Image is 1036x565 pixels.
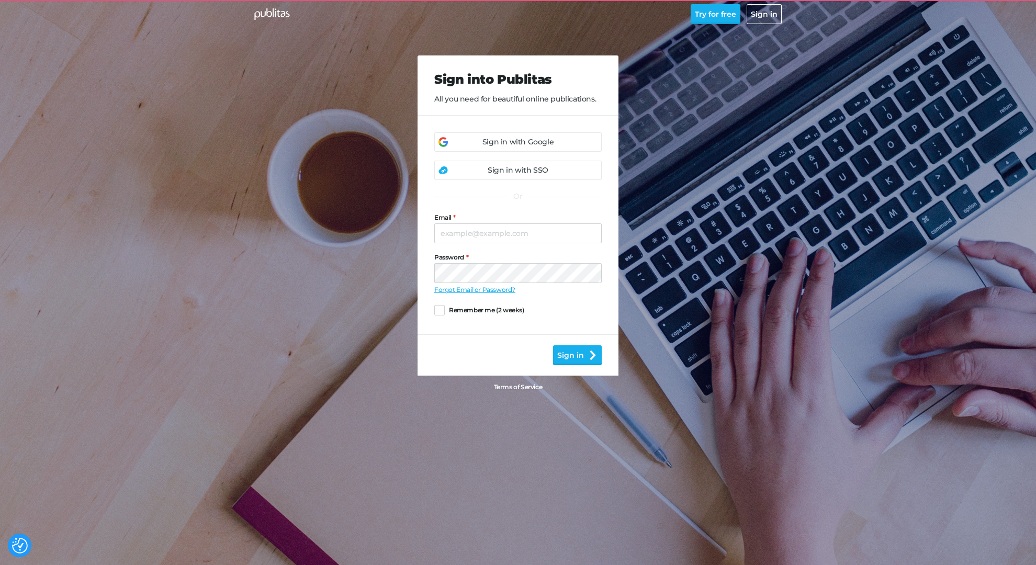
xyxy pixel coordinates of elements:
[553,345,602,365] button: Sign in
[488,165,548,176] div: Sign in with SSO
[747,4,782,24] button: Sign in
[434,72,602,87] h2: Sign into Publitas
[12,538,28,553] button: Cookie Settings
[449,307,524,314] span: Remember me (2 weeks)
[434,94,602,105] p: All you need for beautiful online publications.
[434,254,602,261] label: Password
[434,286,515,293] a: Forgot Email or Password?
[434,223,602,243] input: example@example.com
[434,214,602,221] label: Email
[12,538,28,553] img: Revisit consent button
[434,132,602,152] a: Sign in with Google
[507,191,528,202] div: Or
[691,4,740,24] button: Try for free
[482,137,554,148] div: Sign in with Google
[490,380,547,394] a: Terms of Service
[434,161,602,180] a: Sign in with SSO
